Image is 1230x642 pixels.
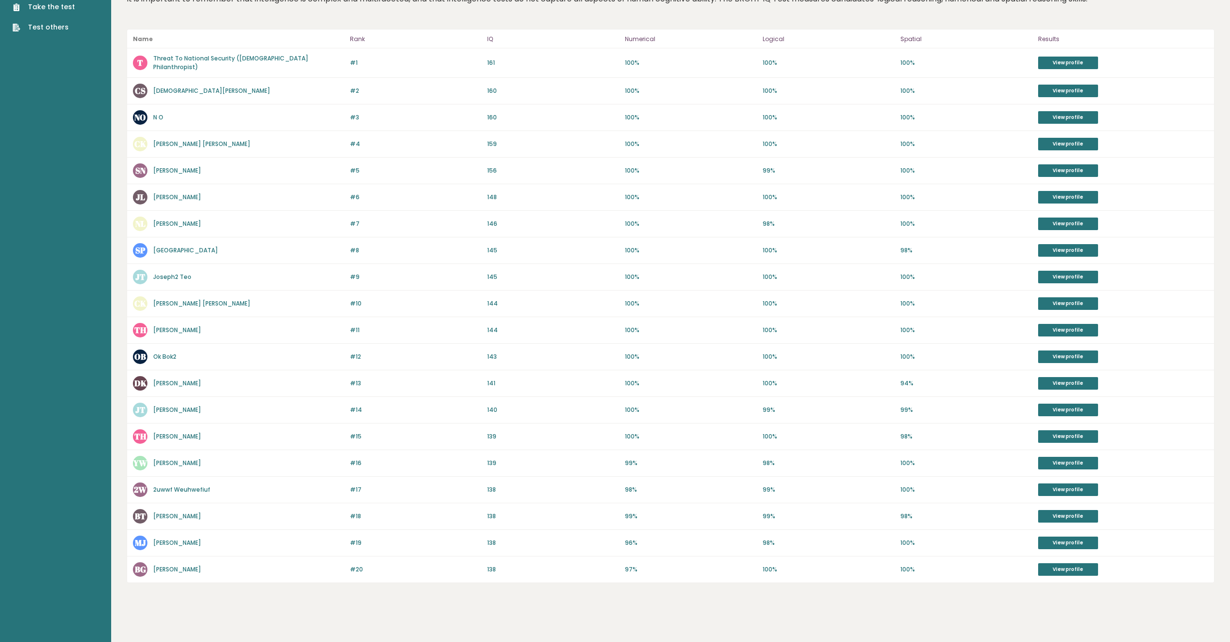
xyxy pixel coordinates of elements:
p: 100% [625,406,757,414]
p: #6 [350,193,482,202]
p: 100% [763,193,895,202]
p: Logical [763,33,895,45]
text: SN [135,165,146,176]
p: 139 [487,459,619,467]
p: 98% [900,512,1032,521]
a: View profile [1038,457,1098,469]
p: IQ [487,33,619,45]
p: 100% [763,379,895,388]
p: 100% [900,140,1032,148]
a: View profile [1038,244,1098,257]
p: 99% [625,459,757,467]
p: 100% [625,113,757,122]
p: 100% [763,565,895,574]
a: [PERSON_NAME] [153,219,201,228]
p: #4 [350,140,482,148]
p: 99% [625,512,757,521]
a: [PERSON_NAME] [153,406,201,414]
text: TH [134,431,146,442]
p: 139 [487,432,619,441]
p: 138 [487,485,619,494]
a: [PERSON_NAME] [153,193,201,201]
p: 97% [625,565,757,574]
p: 99% [763,406,895,414]
p: #3 [350,113,482,122]
a: [PERSON_NAME] [PERSON_NAME] [153,299,250,307]
p: 145 [487,246,619,255]
a: Ok Bok2 [153,352,176,361]
p: Rank [350,33,482,45]
text: TH [134,324,146,336]
p: 100% [625,219,757,228]
a: View profile [1038,510,1098,523]
p: 100% [900,219,1032,228]
text: DK [134,378,147,389]
a: View profile [1038,430,1098,443]
b: Name [133,35,153,43]
p: #8 [350,246,482,255]
p: 100% [900,299,1032,308]
text: YW [133,457,147,468]
p: #18 [350,512,482,521]
a: 2uwwf Weuhwefiuf [153,485,210,494]
p: 98% [763,459,895,467]
a: View profile [1038,324,1098,336]
p: #11 [350,326,482,335]
p: 100% [763,58,895,67]
a: [DEMOGRAPHIC_DATA][PERSON_NAME] [153,87,270,95]
p: #12 [350,352,482,361]
a: View profile [1038,164,1098,177]
p: 98% [900,246,1032,255]
a: [PERSON_NAME] [153,539,201,547]
text: 2W [134,484,147,495]
p: #1 [350,58,482,67]
p: #15 [350,432,482,441]
a: Test others [13,22,75,32]
a: View profile [1038,85,1098,97]
text: OB [134,351,146,362]
a: View profile [1038,350,1098,363]
p: 98% [625,485,757,494]
a: [PERSON_NAME] [PERSON_NAME] [153,140,250,148]
p: 99% [763,512,895,521]
p: 99% [763,166,895,175]
p: 161 [487,58,619,67]
p: 100% [900,459,1032,467]
a: View profile [1038,218,1098,230]
text: CS [135,85,145,96]
a: View profile [1038,563,1098,576]
p: 100% [763,246,895,255]
a: View profile [1038,57,1098,69]
a: N O [153,113,163,121]
p: 98% [900,432,1032,441]
a: View profile [1038,297,1098,310]
p: #10 [350,299,482,308]
p: 100% [900,58,1032,67]
p: 100% [625,432,757,441]
p: 100% [900,565,1032,574]
a: View profile [1038,138,1098,150]
p: #13 [350,379,482,388]
p: 100% [763,113,895,122]
p: Results [1038,33,1208,45]
a: [PERSON_NAME] [153,459,201,467]
text: JL [136,191,145,203]
p: 100% [625,58,757,67]
p: 160 [487,113,619,122]
p: 100% [900,166,1032,175]
p: 100% [900,273,1032,281]
p: 100% [625,326,757,335]
p: 143 [487,352,619,361]
p: 94% [900,379,1032,388]
text: NO [134,112,146,123]
p: 141 [487,379,619,388]
p: #16 [350,459,482,467]
p: 96% [625,539,757,547]
p: 100% [900,113,1032,122]
text: SP [135,245,145,256]
p: 100% [625,246,757,255]
p: 159 [487,140,619,148]
text: T [137,57,143,68]
p: 99% [900,406,1032,414]
p: 100% [900,326,1032,335]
